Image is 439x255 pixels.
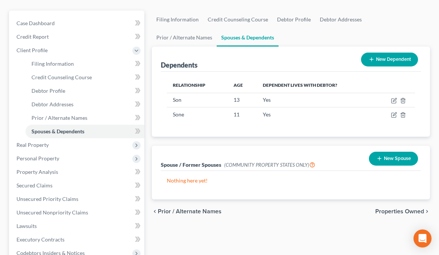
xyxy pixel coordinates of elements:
[16,196,78,202] span: Unsecured Priority Claims
[31,128,84,134] span: Spouses & Dependents
[203,11,273,29] a: Credit Counseling Course
[257,78,374,93] th: Dependent lives with debtor?
[10,17,144,30] a: Case Dashboard
[424,208,430,214] i: chevron_right
[152,29,217,47] a: Prior / Alternate Names
[31,88,65,94] span: Debtor Profile
[257,93,374,107] td: Yes
[228,107,257,122] td: 11
[31,60,74,67] span: Filing Information
[16,47,48,53] span: Client Profile
[10,192,144,206] a: Unsecured Priority Claims
[167,177,415,184] p: Nothing here yet!
[10,179,144,192] a: Secured Claims
[361,53,418,66] button: New Dependent
[273,11,315,29] a: Debtor Profile
[161,60,198,69] div: Dependents
[228,93,257,107] td: 13
[16,182,52,189] span: Secured Claims
[10,165,144,179] a: Property Analysis
[16,223,37,229] span: Lawsuits
[152,208,158,214] i: chevron_left
[10,219,144,233] a: Lawsuits
[31,101,73,107] span: Debtor Addresses
[31,115,87,121] span: Prior / Alternate Names
[16,236,64,243] span: Executory Contracts
[25,98,144,111] a: Debtor Addresses
[10,206,144,219] a: Unsecured Nonpriority Claims
[16,209,88,216] span: Unsecured Nonpriority Claims
[158,208,222,214] span: Prior / Alternate Names
[10,30,144,44] a: Credit Report
[25,111,144,125] a: Prior / Alternate Names
[167,93,228,107] td: Son
[31,74,92,80] span: Credit Counseling Course
[152,11,203,29] a: Filing Information
[25,71,144,84] a: Credit Counseling Course
[16,169,58,175] span: Property Analysis
[152,208,222,214] button: chevron_left Prior / Alternate Names
[228,78,257,93] th: Age
[257,107,374,122] td: Yes
[25,125,144,138] a: Spouses & Dependents
[10,233,144,246] a: Executory Contracts
[16,33,49,40] span: Credit Report
[375,208,430,214] button: Properties Owned chevron_right
[16,142,49,148] span: Real Property
[25,57,144,71] a: Filing Information
[315,11,366,29] a: Debtor Addresses
[25,84,144,98] a: Debtor Profile
[369,152,418,166] button: New Spouse
[16,155,59,161] span: Personal Property
[16,20,55,26] span: Case Dashboard
[414,229,432,247] div: Open Intercom Messenger
[217,29,279,47] a: Spouses & Dependents
[161,161,221,168] span: Spouse / Former Spouses
[375,208,424,214] span: Properties Owned
[167,107,228,122] td: Sone
[224,162,315,168] span: (COMMUNITY PROPERTY STATES ONLY)
[167,78,228,93] th: Relationship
